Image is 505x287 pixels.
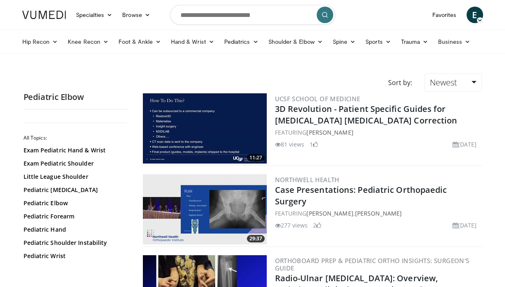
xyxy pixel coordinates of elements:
[24,159,125,168] a: Exam Pediatric Shoulder
[24,199,125,207] a: Pediatric Elbow
[24,252,125,260] a: Pediatric Wrist
[275,184,447,207] a: Case Presentations: Pediatric Orthopaedic Surgery
[24,173,125,181] a: Little League Shoulder
[453,140,477,149] li: [DATE]
[275,140,305,149] li: 81 views
[24,212,125,221] a: Pediatric Forearm
[170,5,335,25] input: Search topics, interventions
[263,33,328,50] a: Shoulder & Elbow
[22,11,66,19] img: VuMedi Logo
[433,33,475,50] a: Business
[328,33,360,50] a: Spine
[24,146,125,154] a: Exam Pediatric Hand & Wrist
[24,135,127,141] h2: All Topics:
[143,174,267,244] a: 29:37
[275,209,480,218] div: FEATURING ,
[114,33,166,50] a: Foot & Ankle
[360,33,396,50] a: Sports
[427,7,462,23] a: Favorites
[247,235,265,242] span: 29:37
[24,92,129,102] h2: Pediatric Elbow
[313,221,321,230] li: 2
[166,33,219,50] a: Hand & Wrist
[275,103,458,126] a: 3D Revolution - Patient Specific Guides for [MEDICAL_DATA] [MEDICAL_DATA] Correction
[24,225,125,234] a: Pediatric Hand
[424,74,481,92] a: Newest
[143,93,267,164] a: 11:27
[24,239,125,247] a: Pediatric Shoulder Instability
[310,140,318,149] li: 1
[396,33,434,50] a: Trauma
[355,209,402,217] a: [PERSON_NAME]
[306,128,353,136] a: [PERSON_NAME]
[247,154,265,161] span: 11:27
[467,7,483,23] a: E
[24,186,125,194] a: Pediatric [MEDICAL_DATA]
[275,128,480,137] div: FEATURING
[17,33,63,50] a: Hip Recon
[275,176,339,184] a: Northwell Health
[71,7,118,23] a: Specialties
[219,33,263,50] a: Pediatrics
[275,95,360,103] a: UCSF School of Medicine
[143,174,267,244] img: b7b8d820-4912-4c41-9078-778560cbaeb5.300x170_q85_crop-smart_upscale.jpg
[275,256,469,272] a: OrthoBoard Prep & Pediatric Ortho Insights: Surgeon's Guide
[143,93,267,164] img: f7df621a-e72c-441b-8629-cb19e55cc067.300x170_q85_crop-smart_upscale.jpg
[453,221,477,230] li: [DATE]
[275,221,308,230] li: 277 views
[63,33,114,50] a: Knee Recon
[306,209,353,217] a: [PERSON_NAME]
[430,77,457,88] span: Newest
[117,7,155,23] a: Browse
[382,74,418,92] div: Sort by:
